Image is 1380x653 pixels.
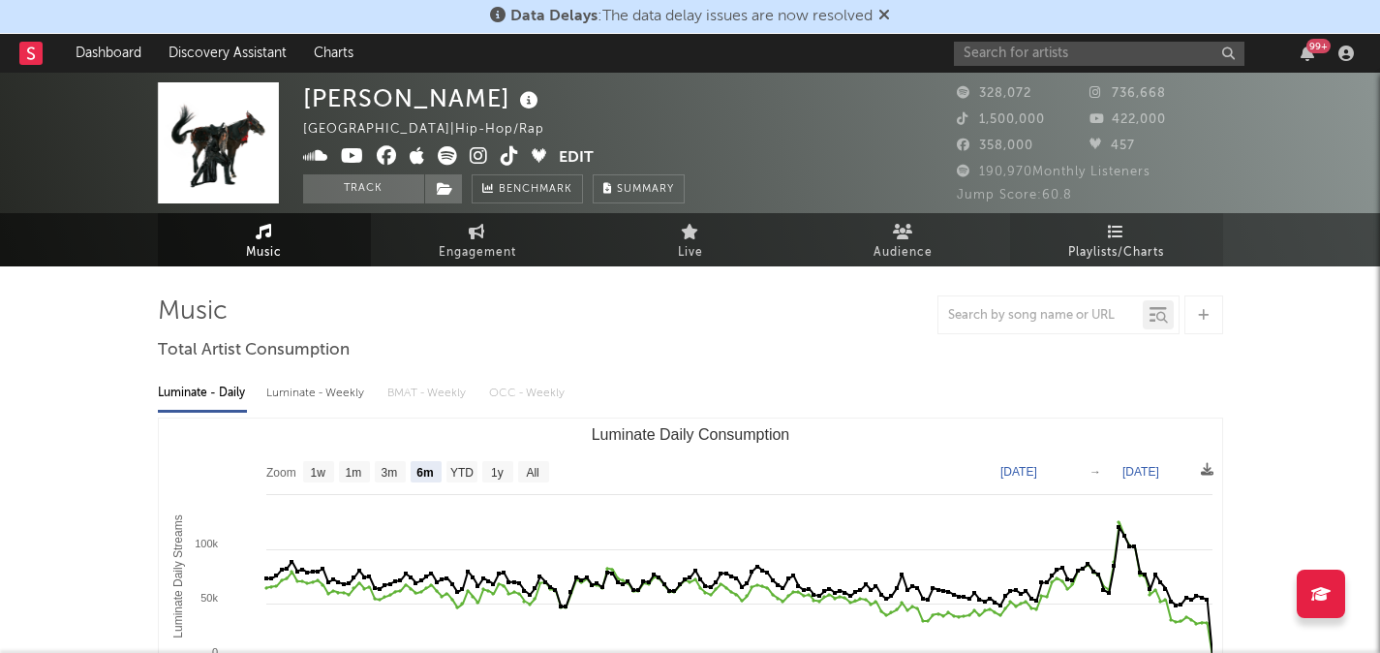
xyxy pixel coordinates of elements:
span: Summary [617,184,674,195]
text: YTD [449,466,473,480]
text: 1m [345,466,361,480]
button: Summary [593,174,685,203]
text: [DATE] [1122,465,1159,479]
text: All [526,466,538,480]
text: 1y [491,466,504,480]
text: 100k [195,538,218,549]
text: Luminate Daily Streams [170,514,184,637]
button: 99+ [1301,46,1314,61]
input: Search for artists [954,42,1244,66]
span: Jump Score: 60.8 [957,189,1072,202]
span: Live [678,241,703,264]
div: Luminate - Weekly [266,377,368,410]
a: Dashboard [62,34,155,73]
span: Benchmark [499,178,572,202]
text: [DATE] [1000,465,1037,479]
a: Music [158,213,371,266]
span: 190,970 Monthly Listeners [957,166,1150,178]
span: 736,668 [1089,87,1166,100]
div: Luminate - Daily [158,377,247,410]
a: Live [584,213,797,266]
span: Data Delays [510,9,598,24]
a: Playlists/Charts [1010,213,1223,266]
span: Audience [874,241,933,264]
text: Zoom [266,466,296,480]
text: → [1089,465,1101,479]
button: Track [303,174,424,203]
text: 3m [381,466,397,480]
span: Engagement [439,241,516,264]
text: Luminate Daily Consumption [591,426,789,443]
text: 1w [310,466,325,480]
span: Total Artist Consumption [158,339,350,362]
span: : The data delay issues are now resolved [510,9,873,24]
a: Audience [797,213,1010,266]
text: 6m [416,466,433,480]
a: Charts [300,34,367,73]
input: Search by song name or URL [938,308,1143,324]
span: 358,000 [957,140,1033,152]
span: 457 [1089,140,1135,152]
a: Discovery Assistant [155,34,300,73]
span: Playlists/Charts [1068,241,1164,264]
a: Engagement [371,213,584,266]
span: Music [246,241,282,264]
span: Dismiss [878,9,890,24]
a: Benchmark [472,174,583,203]
text: 50k [200,592,218,604]
span: 422,000 [1089,113,1166,126]
div: 99 + [1306,39,1331,53]
button: Edit [559,146,594,171]
span: 328,072 [957,87,1031,100]
span: 1,500,000 [957,113,1045,126]
div: [PERSON_NAME] [303,82,543,114]
div: [GEOGRAPHIC_DATA] | Hip-Hop/Rap [303,118,567,141]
